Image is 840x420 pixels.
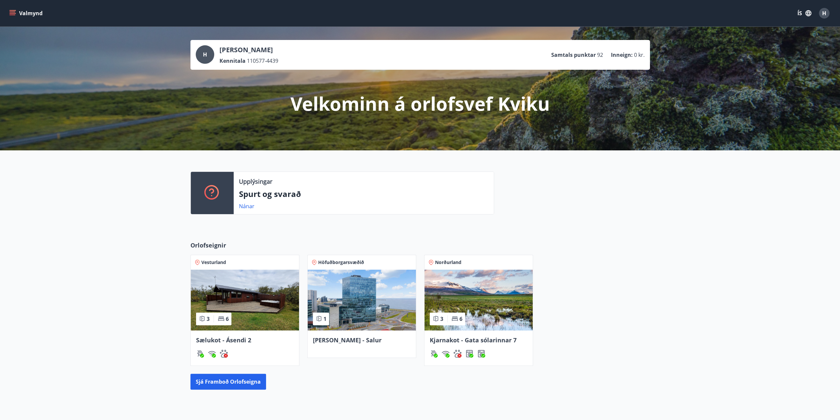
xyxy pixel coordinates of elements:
[465,350,473,358] img: hddCLTAnxqFUMr1fxmbGG8zWilo2syolR0f9UjPn.svg
[247,57,278,64] span: 110577-4439
[313,336,382,344] span: [PERSON_NAME] - Salur
[430,350,438,358] img: ZXjrS3QKesehq6nQAPjaRuRTI364z8ohTALB4wBr.svg
[440,315,443,323] span: 3
[239,177,272,186] p: Upplýsingar
[191,270,299,330] img: Paella dish
[239,203,254,210] a: Nánar
[794,7,815,19] button: ÍS
[424,270,533,330] img: Paella dish
[459,315,462,323] span: 6
[634,51,645,58] span: 0 kr.
[208,350,216,358] div: Þráðlaust net
[207,315,210,323] span: 3
[318,259,364,266] span: Höfuðborgarsvæðið
[597,51,603,58] span: 92
[430,350,438,358] div: Gasgrill
[551,51,596,58] p: Samtals punktar
[239,188,488,200] p: Spurt og svarað
[465,350,473,358] div: Þurrkari
[290,91,550,116] p: Velkominn á orlofsvef Kviku
[435,259,461,266] span: Norðurland
[822,10,826,17] span: H
[219,45,278,55] p: [PERSON_NAME]
[442,350,450,358] div: Þráðlaust net
[477,350,485,358] img: Dl16BY4EX9PAW649lg1C3oBuIaAsR6QVDQBO2cTm.svg
[454,350,461,358] img: pxcaIm5dSOV3FS4whs1soiYWTwFQvksT25a9J10C.svg
[8,7,45,19] button: menu
[220,350,228,358] div: Gæludýr
[611,51,633,58] p: Inneign :
[308,270,416,330] img: Paella dish
[208,350,216,358] img: HJRyFFsYp6qjeUYhR4dAD8CaCEsnIFYZ05miwXoh.svg
[196,336,251,344] span: Sælukot - Ásendi 2
[226,315,229,323] span: 6
[430,336,517,344] span: Kjarnakot - Gata sólarinnar 7
[477,350,485,358] div: Þvottavél
[220,350,228,358] img: pxcaIm5dSOV3FS4whs1soiYWTwFQvksT25a9J10C.svg
[816,5,832,21] button: H
[201,259,226,266] span: Vesturland
[203,51,207,58] span: H
[196,350,204,358] img: ZXjrS3QKesehq6nQAPjaRuRTI364z8ohTALB4wBr.svg
[442,350,450,358] img: HJRyFFsYp6qjeUYhR4dAD8CaCEsnIFYZ05miwXoh.svg
[219,57,246,64] p: Kennitala
[190,241,226,249] span: Orlofseignir
[454,350,461,358] div: Gæludýr
[190,374,266,390] button: Sjá framboð orlofseigna
[196,350,204,358] div: Gasgrill
[323,315,326,323] span: 1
